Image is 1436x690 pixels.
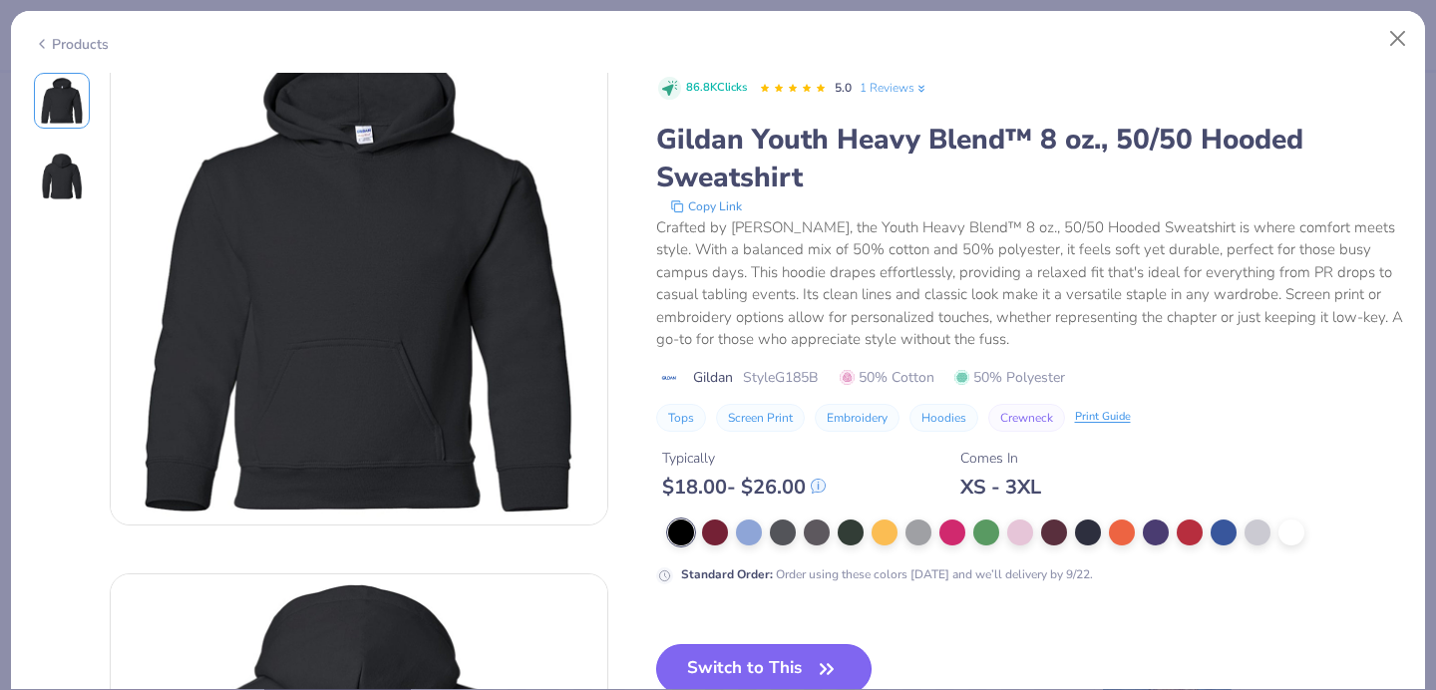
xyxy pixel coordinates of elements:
div: Gildan Youth Heavy Blend™ 8 oz., 50/50 Hooded Sweatshirt [656,121,1403,196]
span: 86.8K Clicks [686,80,747,97]
a: 1 Reviews [860,79,928,97]
button: Embroidery [815,404,899,432]
div: 5.0 Stars [759,73,827,105]
div: Comes In [960,448,1041,469]
img: Back [38,153,86,200]
span: 50% Cotton [840,367,934,388]
div: Crafted by [PERSON_NAME], the Youth Heavy Blend™ 8 oz., 50/50 Hooded Sweatshirt is where comfort ... [656,216,1403,351]
img: brand logo [656,370,683,386]
div: Order using these colors [DATE] and we’ll delivery by 9/22. [681,565,1093,583]
button: Screen Print [716,404,805,432]
div: XS - 3XL [960,475,1041,500]
button: Close [1379,20,1417,58]
button: Hoodies [909,404,978,432]
img: Front [111,28,607,524]
span: Style G185B [743,367,818,388]
strong: Standard Order : [681,566,773,582]
span: 50% Polyester [954,367,1065,388]
button: Tops [656,404,706,432]
div: Print Guide [1075,409,1131,426]
button: copy to clipboard [664,196,748,216]
span: 5.0 [835,80,852,96]
img: Front [38,77,86,125]
div: Typically [662,448,826,469]
div: $ 18.00 - $ 26.00 [662,475,826,500]
span: Gildan [693,367,733,388]
button: Crewneck [988,404,1065,432]
div: Products [34,34,109,55]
